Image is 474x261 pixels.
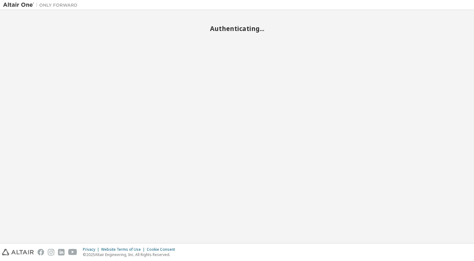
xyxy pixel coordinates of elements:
[101,247,147,252] div: Website Terms of Use
[48,249,54,255] img: instagram.svg
[3,2,81,8] img: Altair One
[38,249,44,255] img: facebook.svg
[68,249,77,255] img: youtube.svg
[58,249,65,255] img: linkedin.svg
[83,247,101,252] div: Privacy
[2,249,34,255] img: altair_logo.svg
[83,252,179,257] p: © 2025 Altair Engineering, Inc. All Rights Reserved.
[3,24,471,33] h2: Authenticating...
[147,247,179,252] div: Cookie Consent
